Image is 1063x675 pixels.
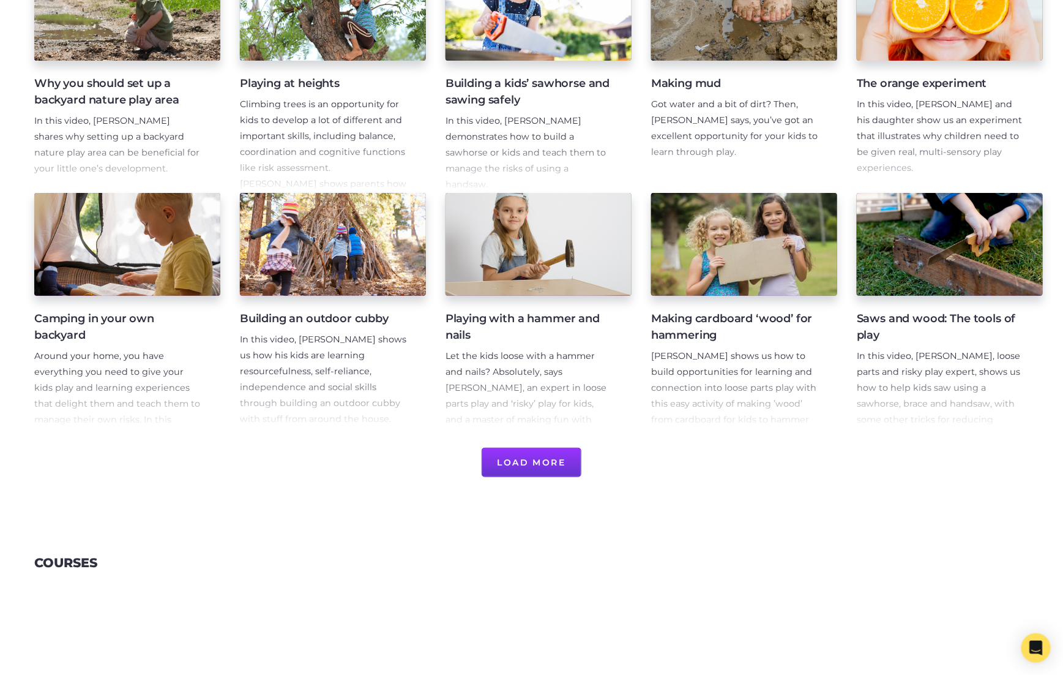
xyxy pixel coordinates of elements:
[34,556,97,571] h3: Courses
[240,334,406,424] span: In this video, [PERSON_NAME] shows us how his kids are learning resourcefulness, self-reliance, i...
[857,311,1023,344] h4: Saws and wood: The tools of play
[651,99,818,157] span: Got water and a bit of dirt? Then, [PERSON_NAME] says, you’ve got an excellent opportunity for yo...
[240,311,406,327] h4: Building an outdoor cubby
[651,350,816,441] span: [PERSON_NAME] shows us how to build opportunities for learning and connection into loose parts pl...
[34,193,220,428] a: Camping in your own backyard Around your home, you have everything you need to give your kids pla...
[857,193,1043,428] a: Saws and wood: The tools of play In this video, [PERSON_NAME], loose parts and risky play expert,...
[446,193,632,428] a: Playing with a hammer and nails Let the kids loose with a hammer and nails? Absolutely, says [PER...
[34,350,200,472] span: Around your home, you have everything you need to give your kids play and learning experiences th...
[240,193,426,428] a: Building an outdoor cubby In this video, [PERSON_NAME] shows us how his kids are learning resourc...
[446,311,612,344] h4: Playing with a hammer and nails
[651,75,818,92] h4: Making mud
[34,75,201,108] h4: Why you should set up a backyard nature play area
[482,448,581,477] button: Load More
[1021,633,1051,663] div: Open Intercom Messenger
[651,193,837,428] a: Making cardboard ‘wood’ for hammering [PERSON_NAME] shows us how to build opportunities for learn...
[446,75,612,108] h4: Building a kids’ sawhorse and sawing safely
[34,113,201,177] p: In this video, [PERSON_NAME] shares why setting up a backyard nature play area can be beneficial ...
[651,311,818,344] h4: Making cardboard ‘wood’ for hammering
[446,350,606,441] span: Let the kids loose with a hammer and nails? Absolutely, says [PERSON_NAME], an expert in loose pa...
[857,99,1022,173] span: In this video, [PERSON_NAME] and his daughter show us an experiment that illustrates why children...
[34,311,201,344] h4: Camping in your own backyard
[857,75,1023,92] h4: The orange experiment
[240,99,406,221] span: Climbing trees is an opportunity for kids to develop a lot of different and important skills, inc...
[240,75,406,92] h4: Playing at heights
[446,115,606,190] span: In this video, [PERSON_NAME] demonstrates how to build a sawhorse or kids and teach them to manag...
[857,350,1020,457] span: In this video, [PERSON_NAME], loose parts and risky play expert, shows us how to help kids saw us...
